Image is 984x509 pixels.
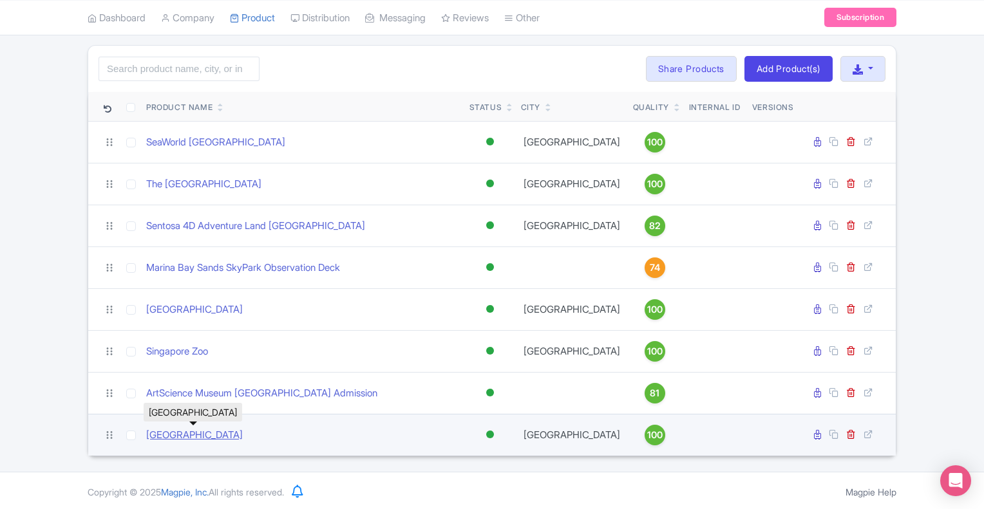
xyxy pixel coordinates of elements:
[146,302,243,317] a: [GEOGRAPHIC_DATA]
[484,384,497,402] div: Active
[146,261,340,275] a: Marina Bay Sands SkyPark Observation Deck
[469,102,502,113] div: Status
[650,261,660,275] span: 74
[484,133,497,151] div: Active
[484,216,497,235] div: Active
[646,56,737,82] a: Share Products
[633,102,669,113] div: Quality
[516,163,628,205] td: [GEOGRAPHIC_DATA]
[649,219,661,233] span: 82
[747,92,799,122] th: Versions
[516,121,628,163] td: [GEOGRAPHIC_DATA]
[824,8,896,27] a: Subscription
[650,386,659,400] span: 81
[521,102,540,113] div: City
[744,56,833,82] a: Add Product(s)
[146,177,261,192] a: The [GEOGRAPHIC_DATA]
[516,205,628,246] td: [GEOGRAPHIC_DATA]
[146,386,377,401] a: ArtScience Museum [GEOGRAPHIC_DATA] Admission
[940,465,971,496] div: Open Intercom Messenger
[633,341,677,362] a: 100
[633,174,677,194] a: 100
[516,330,628,372] td: [GEOGRAPHIC_DATA]
[146,102,213,113] div: Product Name
[633,383,677,403] a: 81
[484,425,497,444] div: Active
[647,302,663,317] span: 100
[146,428,243,443] a: [GEOGRAPHIC_DATA]
[484,300,497,319] div: Active
[484,258,497,277] div: Active
[682,92,747,122] th: Internal ID
[484,174,497,193] div: Active
[647,135,663,149] span: 100
[484,342,497,360] div: Active
[633,299,677,320] a: 100
[161,486,209,497] span: Magpie, Inc.
[846,486,896,497] a: Magpie Help
[516,288,628,330] td: [GEOGRAPHIC_DATA]
[647,344,663,358] span: 100
[146,219,365,234] a: Sentosa 4D Adventure Land [GEOGRAPHIC_DATA]
[146,135,285,150] a: SeaWorld [GEOGRAPHIC_DATA]
[633,216,677,236] a: 82
[647,428,663,442] span: 100
[633,425,677,445] a: 100
[633,257,677,278] a: 74
[647,177,663,191] span: 100
[516,414,628,456] td: [GEOGRAPHIC_DATA]
[80,485,292,499] div: Copyright © 2025 All rights reserved.
[146,344,208,359] a: Singapore Zoo
[633,132,677,153] a: 100
[99,57,260,81] input: Search product name, city, or interal id
[144,403,242,421] div: [GEOGRAPHIC_DATA]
